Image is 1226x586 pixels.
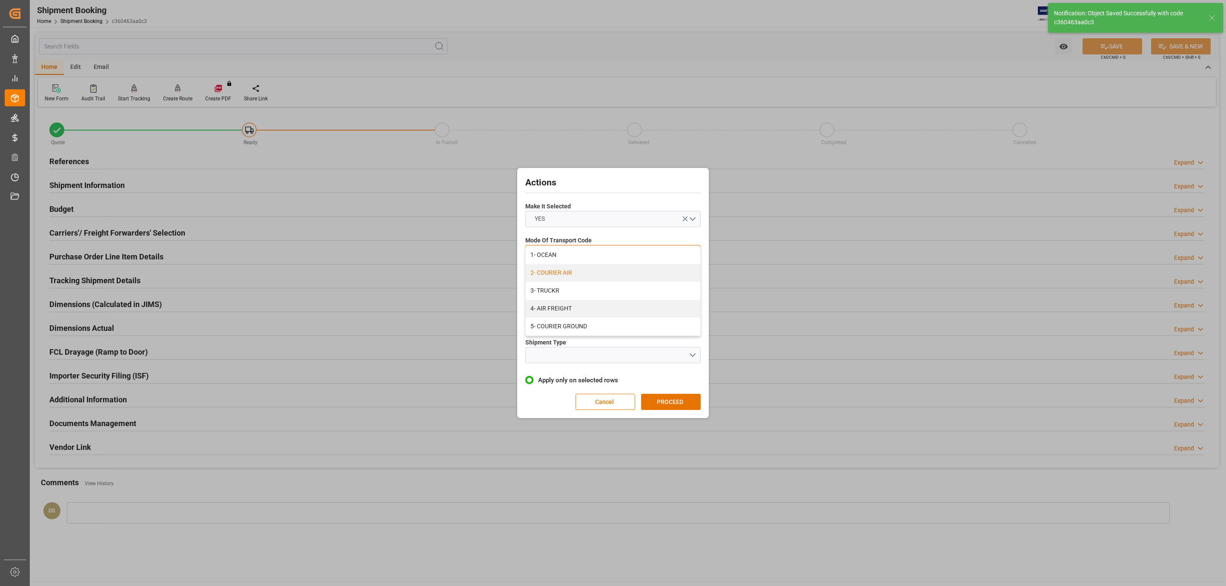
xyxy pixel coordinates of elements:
[526,282,700,300] div: 3- TRUCKR
[641,394,701,410] button: PROCEED
[525,338,566,347] span: Shipment Type
[526,246,700,264] div: 1- OCEAN
[525,245,701,261] button: close menu
[525,176,701,190] h2: Actions
[530,214,549,223] span: YES
[525,236,592,245] span: Mode Of Transport Code
[525,347,701,363] button: open menu
[526,318,700,336] div: 5- COURIER GROUND
[525,211,701,227] button: open menu
[525,375,701,385] label: Apply only on selected rows
[526,264,700,282] div: 2- COURIER AIR
[526,300,700,318] div: 4- AIR FREIGHT
[525,202,571,211] span: Make It Selected
[1054,9,1200,27] div: Notification: Object Saved Successfully with code c360463aa0c3
[576,394,635,410] button: Cancel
